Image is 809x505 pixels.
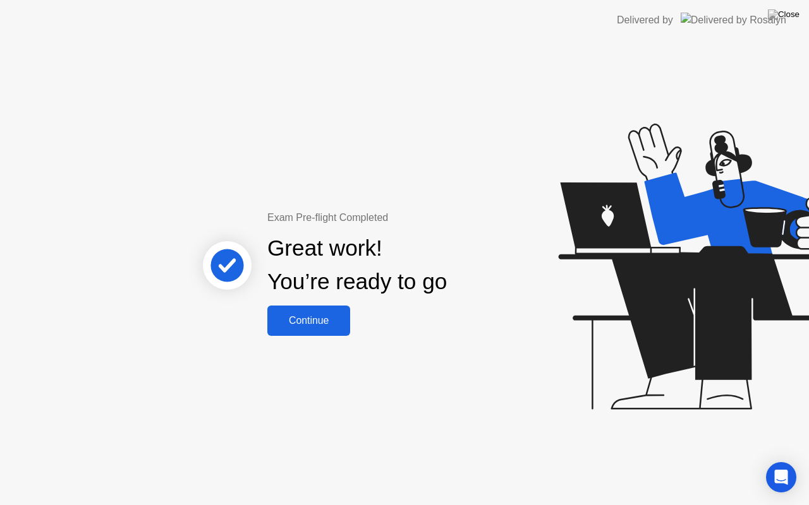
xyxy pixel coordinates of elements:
img: Delivered by Rosalyn [681,13,786,27]
div: Continue [271,315,346,326]
div: Delivered by [617,13,673,28]
img: Close [768,9,800,20]
div: Open Intercom Messenger [766,462,796,492]
div: Exam Pre-flight Completed [267,210,528,225]
div: Great work! You’re ready to go [267,232,447,299]
button: Continue [267,306,350,336]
